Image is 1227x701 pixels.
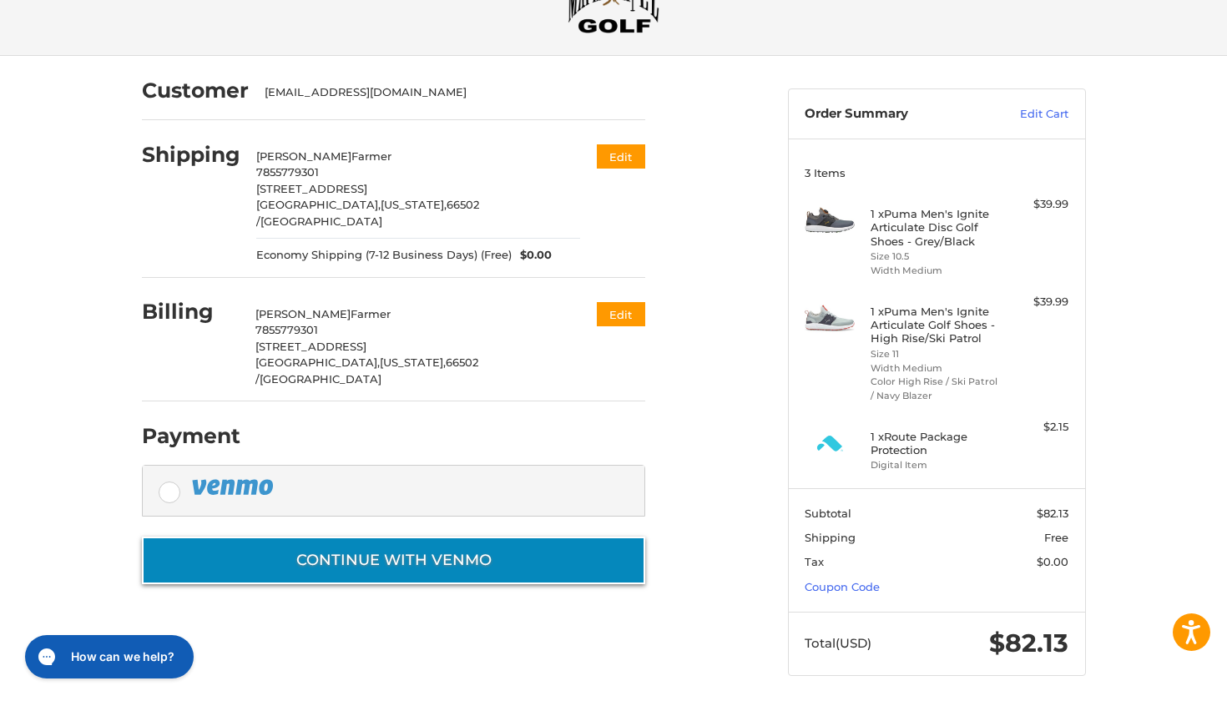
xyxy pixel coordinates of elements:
span: Free [1044,531,1068,544]
span: 7855779301 [255,323,318,336]
h4: 1 x Puma Men's Ignite Articulate Disc Golf Shoes - Grey/Black [871,207,998,248]
span: Total (USD) [805,635,871,651]
img: PayPal icon [191,477,276,497]
div: [EMAIL_ADDRESS][DOMAIN_NAME] [265,84,629,101]
li: Digital Item [871,458,998,472]
li: Color High Rise / Ski Patrol / Navy Blazer [871,375,998,402]
span: Farmer [351,307,391,320]
li: Size 10.5 [871,250,998,264]
span: [PERSON_NAME] [256,149,351,163]
h2: Payment [142,423,240,449]
a: Coupon Code [805,580,880,593]
li: Width Medium [871,361,998,376]
span: $82.13 [1037,507,1068,520]
span: Subtotal [805,507,851,520]
h4: 1 x Puma Men's Ignite Articulate Golf Shoes - High Rise/Ski Patrol [871,305,998,345]
a: Edit Cart [984,106,1068,123]
span: [GEOGRAPHIC_DATA], [255,356,380,369]
li: Width Medium [871,264,998,278]
span: $0.00 [1037,555,1068,568]
span: [US_STATE], [381,198,447,211]
button: Continue with Venmo [142,537,645,584]
span: [US_STATE], [380,356,446,369]
span: [STREET_ADDRESS] [256,182,367,195]
span: 66502 / [255,356,478,386]
li: Size 11 [871,347,998,361]
span: [GEOGRAPHIC_DATA] [260,372,381,386]
button: Edit [597,144,645,169]
h3: Order Summary [805,106,984,123]
button: Edit [597,302,645,326]
div: $39.99 [1002,294,1068,310]
span: [GEOGRAPHIC_DATA] [260,214,382,228]
span: Farmer [351,149,391,163]
div: $2.15 [1002,419,1068,436]
span: $82.13 [989,628,1068,658]
h2: Shipping [142,142,240,168]
span: Shipping [805,531,856,544]
span: [STREET_ADDRESS] [255,340,366,353]
span: Tax [805,555,824,568]
iframe: Gorgias live chat messenger [17,629,199,684]
span: [GEOGRAPHIC_DATA], [256,198,381,211]
span: Economy Shipping (7-12 Business Days) (Free) [256,247,512,264]
span: 7855779301 [256,165,319,179]
h2: Billing [142,299,240,325]
span: 66502 / [256,198,479,228]
div: $39.99 [1002,196,1068,213]
span: [PERSON_NAME] [255,307,351,320]
span: $0.00 [512,247,552,264]
h4: 1 x Route Package Protection [871,430,998,457]
h3: 3 Items [805,166,1068,179]
h2: Customer [142,78,249,103]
